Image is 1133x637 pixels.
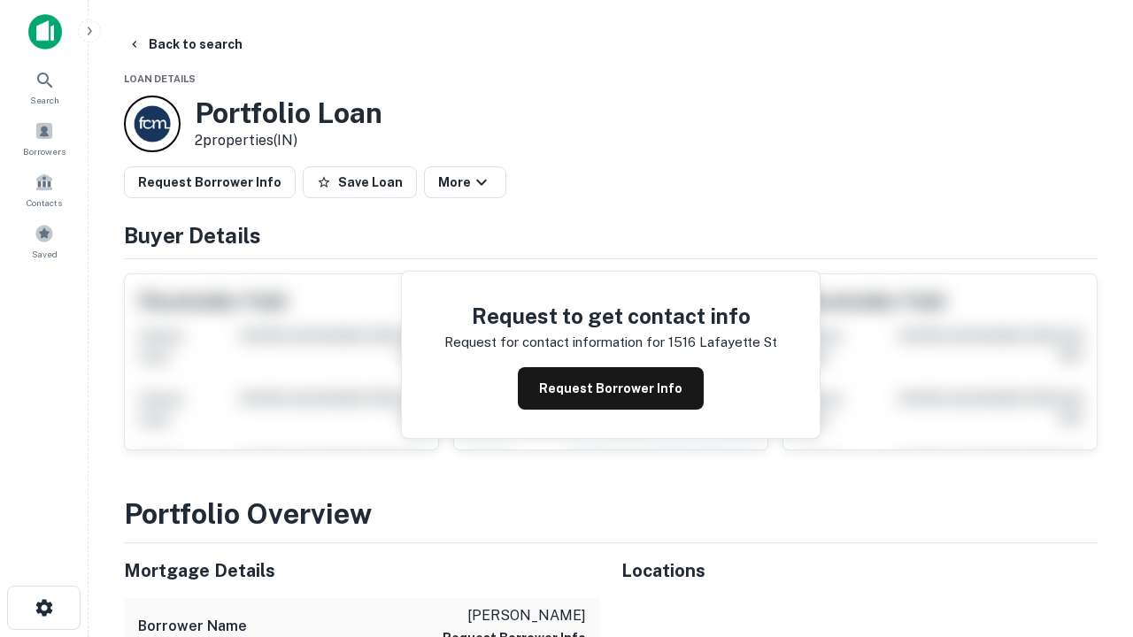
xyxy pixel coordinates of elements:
p: Request for contact information for [444,332,665,353]
button: Request Borrower Info [518,367,704,410]
span: Contacts [27,196,62,210]
button: Save Loan [303,166,417,198]
a: Search [5,63,83,111]
p: 1516 lafayette st [668,332,777,353]
button: Back to search [120,28,250,60]
h6: Borrower Name [138,616,247,637]
button: Request Borrower Info [124,166,296,198]
a: Contacts [5,165,83,213]
h5: Mortgage Details [124,557,600,584]
p: [PERSON_NAME] [443,605,586,626]
p: 2 properties (IN) [195,130,382,151]
h5: Locations [621,557,1098,584]
span: Loan Details [124,73,196,84]
h3: Portfolio Overview [124,493,1098,535]
span: Search [30,93,59,107]
a: Borrowers [5,114,83,162]
img: capitalize-icon.png [28,14,62,50]
span: Borrowers [23,144,66,158]
a: Saved [5,217,83,265]
h4: Buyer Details [124,219,1098,251]
span: Saved [32,247,58,261]
h3: Portfolio Loan [195,96,382,130]
h4: Request to get contact info [444,300,777,332]
iframe: Chat Widget [1044,439,1133,524]
button: More [424,166,506,198]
